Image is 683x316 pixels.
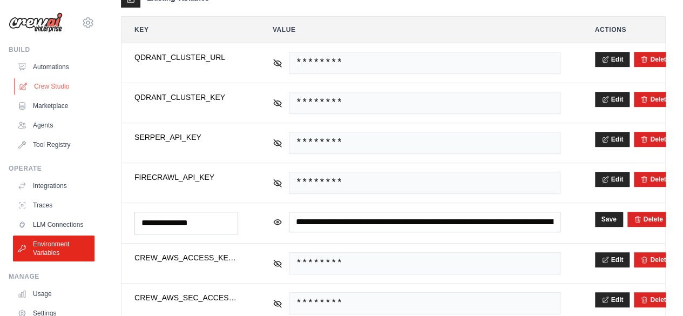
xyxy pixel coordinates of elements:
button: Delete [640,295,670,304]
span: CREW_AWS_ACCESS_KEY_ID [134,252,238,263]
a: Environment Variables [13,236,94,261]
a: Usage [13,285,94,302]
button: Delete [640,175,670,184]
a: Marketplace [13,97,94,115]
button: Delete [634,215,663,224]
button: Delete [640,95,670,104]
th: Key [121,17,251,43]
button: Edit [595,252,630,267]
button: Edit [595,132,630,147]
span: QDRANT_CLUSTER_URL [134,52,238,63]
a: Tool Registry [13,136,94,153]
a: Crew Studio [14,78,96,95]
span: CREW_AWS_SEC_ACCESS_KEY [134,292,238,303]
a: Automations [13,58,94,76]
button: Delete [640,256,670,264]
button: Edit [595,52,630,67]
button: Edit [595,292,630,307]
a: LLM Connections [13,216,94,233]
span: FIRECRAWL_API_KEY [134,172,238,183]
div: Build [9,45,94,54]
th: Actions [582,17,666,43]
button: Edit [595,172,630,187]
a: Agents [13,117,94,134]
button: Delete [640,135,670,144]
button: Edit [595,92,630,107]
span: SERPER_API_KEY [134,132,238,143]
a: Integrations [13,177,94,194]
a: Traces [13,197,94,214]
button: Delete [640,55,670,64]
div: Operate [9,164,94,173]
img: Logo [9,12,63,33]
th: Value [260,17,573,43]
div: Manage [9,272,94,281]
button: Save [595,212,623,227]
span: QDRANT_CLUSTER_KEY [134,92,238,103]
